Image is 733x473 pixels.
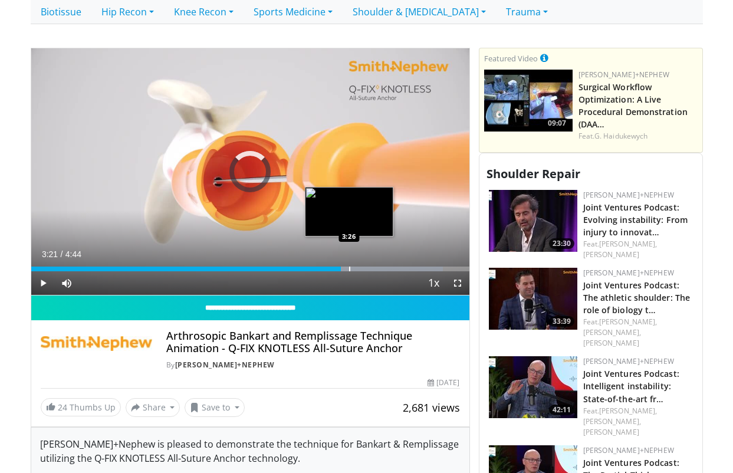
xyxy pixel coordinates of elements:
a: [PERSON_NAME]+Nephew [578,70,669,80]
a: [PERSON_NAME], [583,416,641,426]
a: 23:30 [489,190,577,252]
a: Joint Ventures Podcast: Intelligent instability: State-of-the-art fr… [583,368,679,404]
span: 3:21 [42,249,58,259]
span: 4:44 [65,249,81,259]
img: 68d4790e-0872-429d-9d74-59e6247d6199.150x105_q85_crop-smart_upscale.jpg [489,190,577,252]
div: Progress Bar [31,267,469,271]
a: [PERSON_NAME] [583,338,639,348]
small: Featured Video [484,53,538,64]
a: 42:11 [489,356,577,418]
a: [PERSON_NAME], [583,327,641,337]
img: f5a36523-4014-4b26-ba0a-1980c1b51253.150x105_q85_crop-smart_upscale.jpg [489,268,577,330]
img: image.jpeg [305,187,393,236]
button: Mute [55,271,78,295]
div: By [166,360,460,370]
div: Feat. [583,239,693,260]
a: [PERSON_NAME]+Nephew [175,360,275,370]
button: Share [126,398,180,417]
a: [PERSON_NAME]+Nephew [583,356,674,366]
span: 33:39 [549,316,574,327]
span: 23:30 [549,238,574,249]
a: [PERSON_NAME]+Nephew [583,190,674,200]
div: Feat. [583,406,693,438]
a: [PERSON_NAME] [583,249,639,260]
button: Playback Rate [422,271,446,295]
div: Feat. [578,131,698,142]
a: [PERSON_NAME] [583,427,639,437]
a: 09:07 [484,70,573,132]
a: [PERSON_NAME]+Nephew [583,268,674,278]
a: G. Haidukewych [594,131,647,141]
span: 24 [58,402,67,413]
a: [PERSON_NAME], [599,317,657,327]
h4: Arthrosopic Bankart and Remplissage Technique Animation - Q-FIX KNOTLESS All-Suture Anchor [166,330,460,355]
div: Feat. [583,317,693,349]
a: 24 Thumbs Up [41,398,121,416]
img: 68fb0319-defd-40d2-9a59-ac066b7d8959.150x105_q85_crop-smart_upscale.jpg [489,356,577,418]
span: 09:07 [544,118,570,129]
span: 42:11 [549,405,574,415]
button: Play [31,271,55,295]
video-js: Video Player [31,48,469,295]
a: Joint Ventures Podcast: Evolving instability: From injury to innovat… [583,202,688,238]
a: Joint Ventures Podcast: The athletic shoulder: The role of biology t… [583,280,691,316]
span: 2,681 views [403,400,460,415]
a: [PERSON_NAME], [599,406,657,416]
a: 33:39 [489,268,577,330]
div: [DATE] [428,377,459,388]
a: Surgical Workflow Optimization: A Live Procedural Demonstration (DAA… [578,81,688,130]
button: Fullscreen [446,271,469,295]
a: [PERSON_NAME]+Nephew [583,445,674,455]
img: bcfc90b5-8c69-4b20-afee-af4c0acaf118.150x105_q85_crop-smart_upscale.jpg [484,70,573,132]
img: Smith+Nephew [41,330,152,358]
span: / [61,249,63,259]
span: Shoulder Repair [487,166,580,182]
a: [PERSON_NAME], [599,239,657,249]
button: Save to [185,398,245,417]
